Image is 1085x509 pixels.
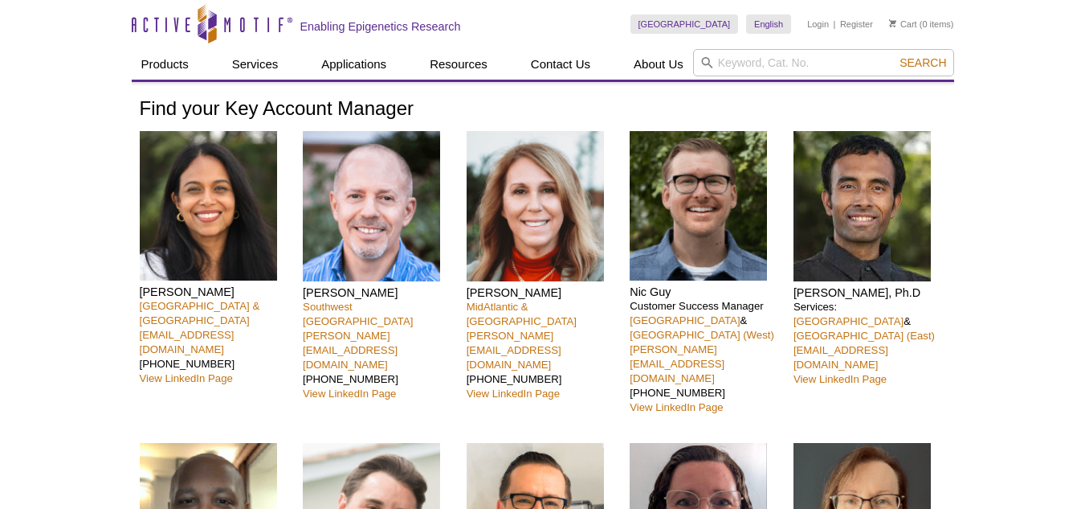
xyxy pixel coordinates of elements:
[140,329,235,355] a: [EMAIL_ADDRESS][DOMAIN_NAME]
[693,49,954,76] input: Keyword, Cat. No.
[793,344,888,371] a: [EMAIL_ADDRESS][DOMAIN_NAME]
[140,131,277,281] img: Nivanka Paranavitana headshot
[895,55,951,70] button: Search
[793,300,945,387] p: Services: &
[630,131,767,281] img: Nic Guy headshot
[467,301,577,327] a: MidAtlantic & [GEOGRAPHIC_DATA]
[630,14,739,34] a: [GEOGRAPHIC_DATA]
[793,330,935,342] a: [GEOGRAPHIC_DATA] (East)
[420,49,497,80] a: Resources
[793,373,887,385] a: View LinkedIn Page
[899,56,946,69] span: Search
[630,329,774,341] a: [GEOGRAPHIC_DATA] (West)
[312,49,396,80] a: Applications
[303,300,455,401] p: [PHONE_NUMBER]
[521,49,600,80] a: Contact Us
[140,98,946,121] h1: Find your Key Account Manager
[630,299,781,415] p: Customer Success Manager & [PHONE_NUMBER]
[630,314,740,326] a: [GEOGRAPHIC_DATA]
[140,285,292,299] h4: [PERSON_NAME]
[889,14,954,34] li: (0 items)
[746,14,791,34] a: English
[467,285,618,300] h4: [PERSON_NAME]
[300,19,461,34] h2: Enabling Epigenetics Research
[303,388,396,400] a: View LinkedIn Page
[303,330,398,371] a: [PERSON_NAME][EMAIL_ADDRESS][DOMAIN_NAME]
[467,131,604,281] img: Patrisha Femia headshot
[140,372,233,384] a: View LinkedIn Page
[793,285,945,300] h4: [PERSON_NAME], Ph.D
[132,49,198,80] a: Products
[889,19,896,27] img: Your Cart
[624,49,693,80] a: About Us
[630,285,781,299] h4: Nic Guy
[467,388,560,400] a: View LinkedIn Page
[793,131,931,281] img: Rwik Sen headshot
[793,315,903,327] a: [GEOGRAPHIC_DATA]
[807,18,829,30] a: Login
[140,299,292,386] p: [PHONE_NUMBER]
[467,300,618,401] p: [PHONE_NUMBER]
[889,18,917,30] a: Cart
[840,18,873,30] a: Register
[303,131,440,281] img: Seth Rubin headshot
[467,330,561,371] a: [PERSON_NAME][EMAIL_ADDRESS][DOMAIN_NAME]
[140,300,260,326] a: [GEOGRAPHIC_DATA] & [GEOGRAPHIC_DATA]
[222,49,288,80] a: Services
[834,14,836,34] li: |
[303,285,455,300] h4: [PERSON_NAME]
[303,301,413,327] a: Southwest [GEOGRAPHIC_DATA]
[630,401,723,413] a: View LinkedIn Page
[630,343,724,384] a: [PERSON_NAME][EMAIL_ADDRESS][DOMAIN_NAME]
